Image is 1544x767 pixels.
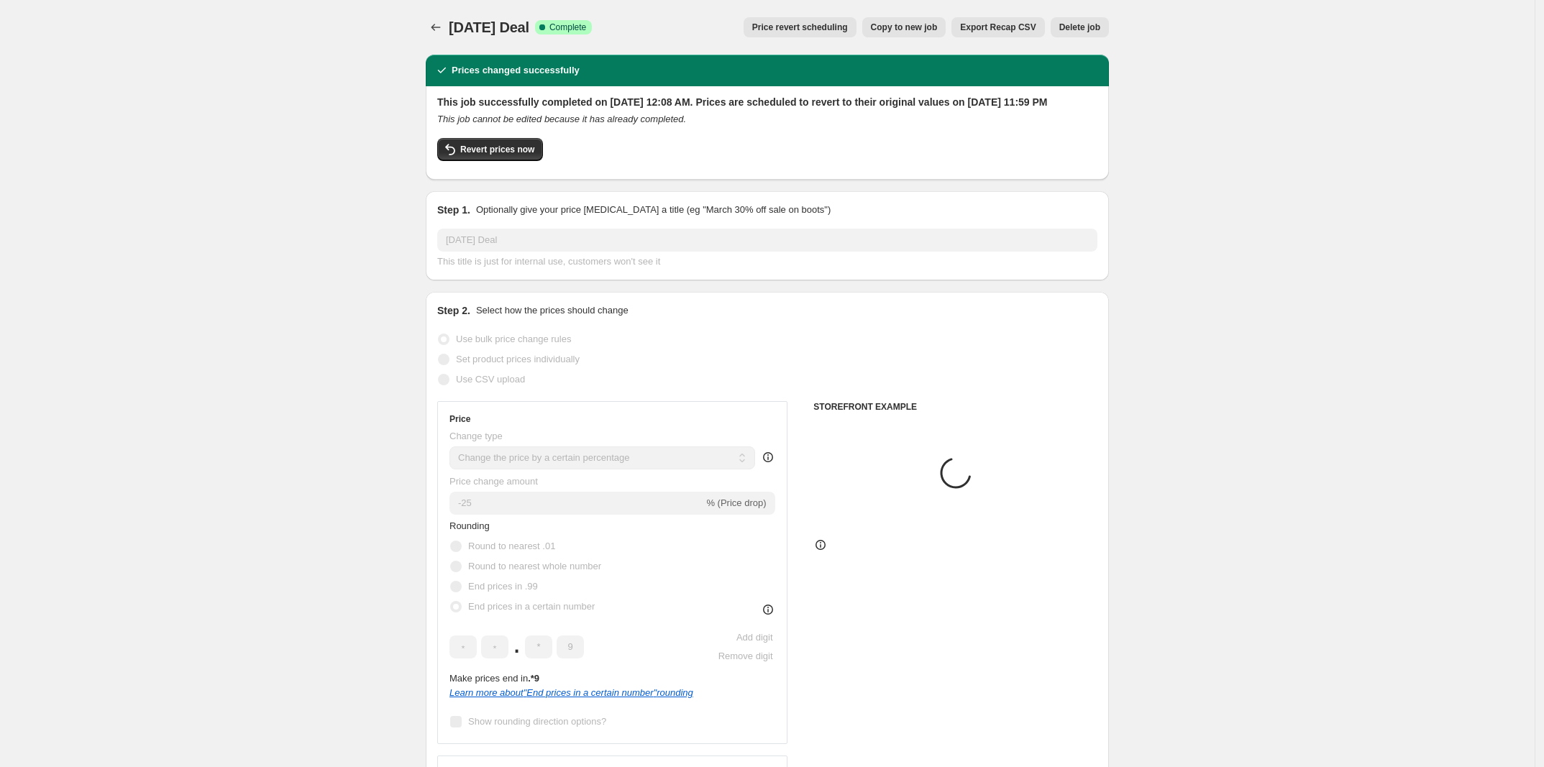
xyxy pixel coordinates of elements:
i: Learn more about " End prices in a certain number " rounding [449,687,693,698]
span: Round to nearest whole number [468,561,601,571]
input: -15 [449,492,703,515]
span: Set product prices individually [456,354,580,364]
h6: STOREFRONT EXAMPLE [813,401,1097,413]
span: Round to nearest .01 [468,541,555,551]
button: Revert prices now [437,138,543,161]
span: Change type [449,431,503,441]
span: Price revert scheduling [752,22,848,33]
span: [DATE] Deal [449,19,529,35]
span: Export Recap CSV [960,22,1036,33]
button: Export Recap CSV [951,17,1044,37]
h2: Step 1. [437,203,470,217]
p: Select how the prices should change [476,303,629,318]
button: Price revert scheduling [744,17,856,37]
span: Revert prices now [460,144,534,155]
span: Use CSV upload [456,374,525,385]
p: Optionally give your price [MEDICAL_DATA] a title (eg "March 30% off sale on boots") [476,203,831,217]
span: End prices in .99 [468,581,538,592]
h3: Price [449,413,470,425]
span: Copy to new job [871,22,938,33]
button: Price change jobs [426,17,446,37]
button: Copy to new job [862,17,946,37]
span: Make prices end in [449,673,539,684]
span: . [513,635,521,658]
i: This job cannot be edited because it has already completed. [437,114,686,124]
h2: Step 2. [437,303,470,318]
div: help [761,450,775,464]
span: Delete job [1059,22,1100,33]
span: End prices in a certain number [468,601,595,612]
span: Use bulk price change rules [456,334,571,344]
input: ﹡ [557,635,584,658]
span: Rounding [449,520,490,531]
span: This title is just for internal use, customers won't see it [437,256,660,267]
button: Delete job [1051,17,1109,37]
input: ﹡ [481,635,508,658]
h2: This job successfully completed on [DATE] 12:08 AM. Prices are scheduled to revert to their origi... [437,95,1097,109]
a: Learn more about"End prices in a certain number"rounding [449,687,693,698]
span: Show rounding direction options? [468,716,606,727]
span: % (Price drop) [706,497,766,508]
h2: Prices changed successfully [452,63,580,78]
span: Complete [549,22,586,33]
span: Price change amount [449,476,538,487]
input: 30% off holiday sale [437,229,1097,252]
input: ﹡ [449,635,477,658]
input: ﹡ [525,635,552,658]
